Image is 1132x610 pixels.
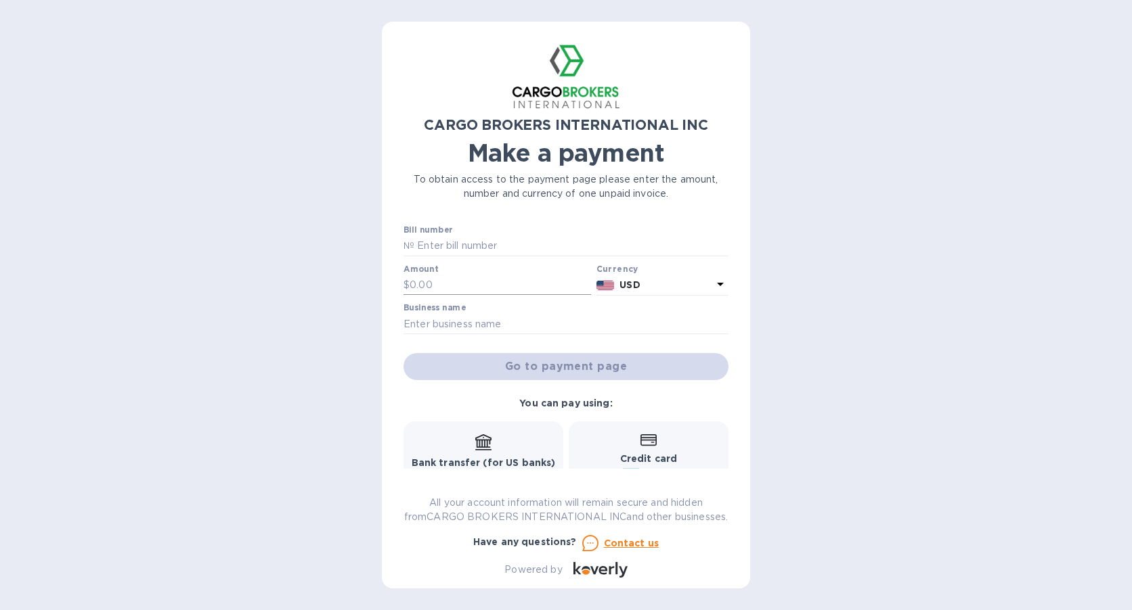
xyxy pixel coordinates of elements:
input: Enter bill number [414,236,728,256]
p: № [404,239,414,253]
p: To obtain access to the payment page please enter the amount, number and currency of one unpaid i... [404,172,728,201]
b: USD [619,279,640,290]
b: Have any questions? [473,536,577,547]
b: Credit card [620,453,677,464]
input: Enter business name [404,314,728,334]
img: USD [596,281,615,290]
label: Business name [404,304,466,312]
u: Contact us [604,538,659,548]
p: $ [404,278,410,292]
b: You can pay using: [519,398,612,408]
p: Powered by [504,563,562,577]
input: 0.00 [410,275,591,296]
b: Currency [596,264,638,274]
b: CARGO BROKERS INTERNATIONAL INC [424,116,708,133]
h1: Make a payment [404,139,728,167]
p: All your account information will remain secure and hidden from CARGO BROKERS INTERNATIONAL INC a... [404,496,728,524]
label: Bill number [404,227,452,235]
b: Bank transfer (for US banks) [412,457,556,468]
label: Amount [404,265,438,273]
